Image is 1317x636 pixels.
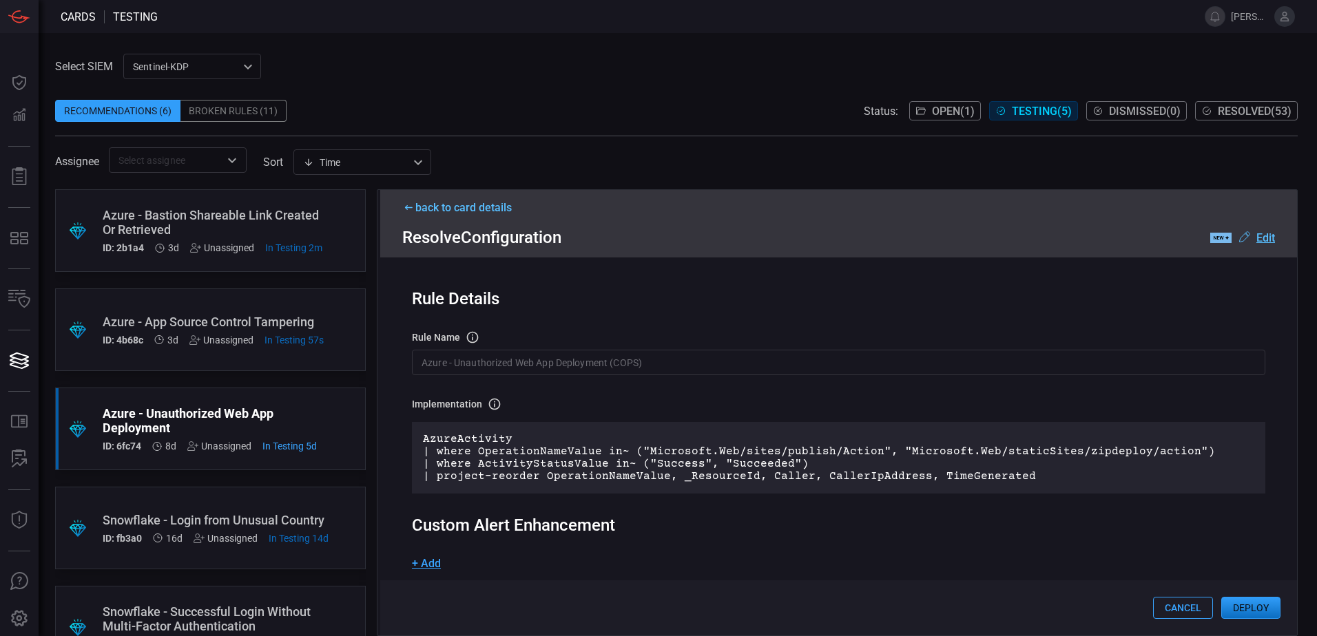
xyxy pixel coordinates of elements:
span: Sep 30, 2025 2:31 AM [165,441,176,452]
div: Unassigned [187,441,251,452]
button: Ask Us A Question [3,565,36,598]
span: Oct 03, 2025 9:10 AM [262,441,317,452]
button: + Add [412,557,441,570]
h5: ID: 2b1a4 [103,242,144,253]
span: Sep 22, 2025 2:21 AM [166,533,183,544]
div: Azure - Bastion Shareable Link Created Or Retrieved [103,208,322,237]
h5: ID: fb3a0 [103,533,142,544]
span: Oct 08, 2025 10:40 AM [265,242,322,253]
span: Oct 05, 2025 8:00 AM [167,335,178,346]
div: Snowflake - Login from Unusual Country [103,513,329,527]
button: ALERT ANALYSIS [3,443,36,476]
div: Unassigned [190,242,254,253]
div: Broken Rules (11) [180,100,287,122]
div: Rule Details [412,289,1265,308]
button: Dismissed(0) [1086,101,1187,120]
button: Threat Intelligence [3,504,36,537]
input: Rule name [412,350,1265,375]
button: Preferences [3,602,36,635]
h3: Implementation [412,399,482,410]
button: Inventory [3,283,36,316]
button: Rule Catalog [3,405,36,438]
input: Select assignee [113,151,220,169]
span: Assignee [55,155,99,168]
span: testing [113,10,158,23]
div: Azure - App Source Control Tampering [103,315,324,329]
button: Detections [3,99,36,132]
u: Edit [1256,231,1275,244]
button: Cards [3,344,36,377]
span: [PERSON_NAME].[PERSON_NAME] [1231,11,1269,22]
span: Open ( 1 ) [932,105,975,118]
label: sort [263,156,283,169]
div: Unassigned [189,335,253,346]
p: AzureActivity | where OperationNameValue in~ ("Microsoft.Web/sites/publish/Action", "Microsoft.We... [423,433,1254,483]
button: MITRE - Detection Posture [3,222,36,255]
div: Unassigned [194,533,258,544]
span: Cards [61,10,96,23]
div: Resolve Configuration [402,228,1275,247]
h3: rule Name [412,332,460,343]
button: Resolved(53) [1195,101,1298,120]
span: Sep 24, 2025 10:52 AM [269,533,329,544]
h5: ID: 6fc74 [103,441,141,452]
button: Reports [3,160,36,193]
div: Custom Alert Enhancement [412,516,1265,535]
button: Deploy [1221,597,1280,619]
button: Dashboard [3,66,36,99]
span: Testing ( 5 ) [1012,105,1072,118]
span: Dismissed ( 0 ) [1109,105,1181,118]
div: Azure - Unauthorized Web App Deployment [103,406,317,435]
span: Oct 05, 2025 8:00 AM [168,242,179,253]
span: Status: [864,105,898,118]
div: Recommendations (6) [55,100,180,122]
p: Sentinel-KDP [133,60,239,74]
button: Open(1) [909,101,981,120]
h5: ID: 4b68c [103,335,143,346]
label: Select SIEM [55,60,113,73]
div: back to card details [402,201,1275,214]
div: Time [303,156,409,169]
button: Testing(5) [989,101,1078,120]
span: Resolved ( 53 ) [1218,105,1292,118]
button: Open [222,151,242,170]
span: Oct 08, 2025 10:41 AM [265,335,324,346]
button: Cancel [1153,597,1213,619]
div: Snowflake - Successful Login Without Multi-Factor Authentication [103,604,331,633]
